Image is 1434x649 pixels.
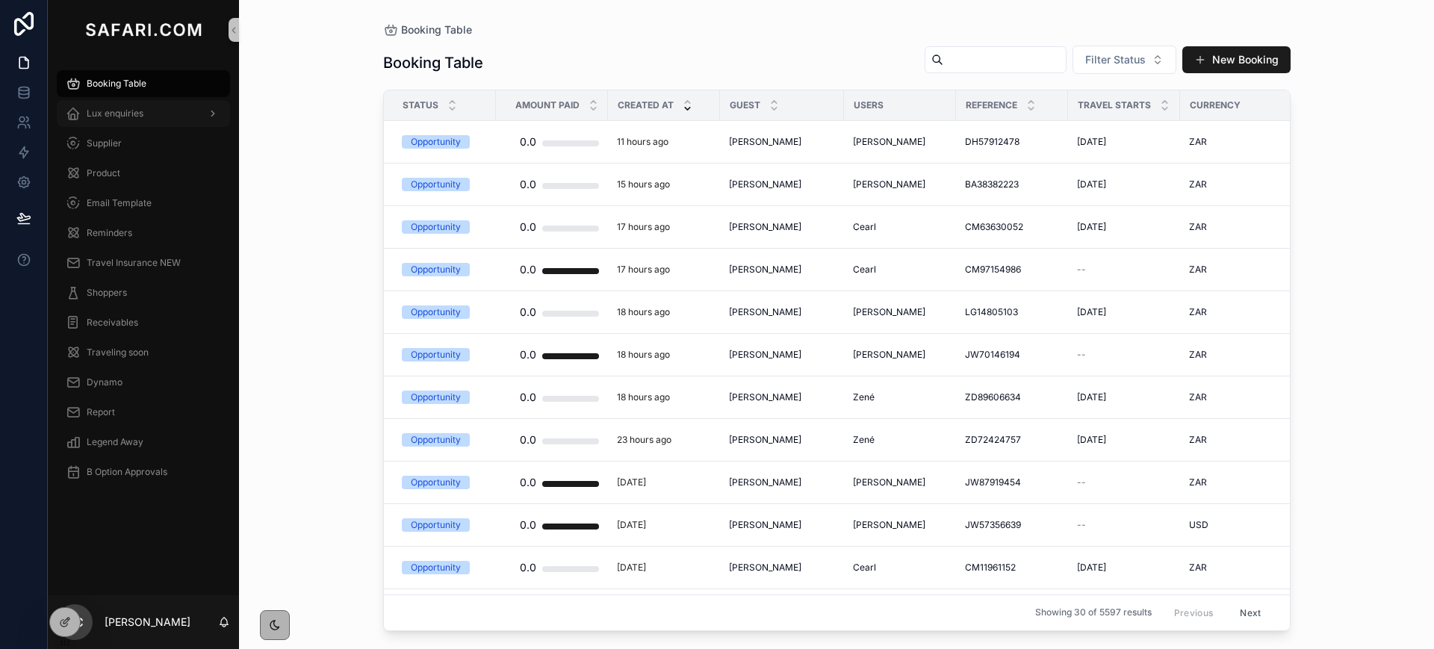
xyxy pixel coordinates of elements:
[729,221,801,233] span: [PERSON_NAME]
[729,519,801,531] span: [PERSON_NAME]
[87,466,167,478] span: B Option Approvals
[1189,391,1207,403] span: ZAR
[729,391,801,403] span: [PERSON_NAME]
[1182,46,1291,73] button: New Booking
[57,429,230,456] a: Legend Away
[505,255,599,285] a: 0.0
[403,99,438,111] span: Status
[617,519,646,531] p: [DATE]
[853,221,947,233] a: Cearl
[965,178,1019,190] span: BA38382223
[57,160,230,187] a: Product
[87,78,146,90] span: Booking Table
[617,264,670,276] p: 17 hours ago
[87,436,143,448] span: Legend Away
[402,305,487,319] a: Opportunity
[57,220,230,246] a: Reminders
[520,127,536,157] div: 0.0
[402,220,487,234] a: Opportunity
[617,434,671,446] p: 23 hours ago
[411,348,461,361] div: Opportunity
[48,60,239,505] div: scrollable content
[401,22,472,37] span: Booking Table
[729,136,835,148] a: [PERSON_NAME]
[1077,391,1171,403] a: [DATE]
[965,562,1016,574] span: CM11961152
[854,99,884,111] span: Users
[87,376,122,388] span: Dynamo
[1077,476,1171,488] a: --
[617,221,670,233] p: 17 hours ago
[57,190,230,217] a: Email Template
[1189,519,1283,531] a: USD
[520,297,536,327] div: 0.0
[965,476,1021,488] span: JW87919454
[965,434,1059,446] a: ZD72424757
[965,306,1059,318] a: LG14805103
[411,220,461,234] div: Opportunity
[505,468,599,497] a: 0.0
[617,391,711,403] a: 18 hours ago
[505,127,599,157] a: 0.0
[1077,519,1086,531] span: --
[1077,349,1086,361] span: --
[617,221,711,233] a: 17 hours ago
[402,476,487,489] a: Opportunity
[411,178,461,191] div: Opportunity
[520,553,536,583] div: 0.0
[853,519,925,531] span: [PERSON_NAME]
[57,100,230,127] a: Lux enquiries
[57,70,230,97] a: Booking Table
[402,518,487,532] a: Opportunity
[853,178,925,190] span: [PERSON_NAME]
[1189,476,1283,488] a: ZAR
[505,510,599,540] a: 0.0
[965,136,1059,148] a: DH57912478
[402,561,487,574] a: Opportunity
[965,391,1059,403] a: ZD89606634
[82,18,205,42] img: App logo
[853,264,876,276] span: Cearl
[617,562,646,574] p: [DATE]
[520,510,536,540] div: 0.0
[520,170,536,199] div: 0.0
[1077,434,1106,446] span: [DATE]
[853,562,947,574] a: Cearl
[965,391,1021,403] span: ZD89606634
[1077,136,1106,148] span: [DATE]
[729,434,835,446] a: [PERSON_NAME]
[411,391,461,404] div: Opportunity
[520,340,536,370] div: 0.0
[87,197,152,209] span: Email Template
[515,99,580,111] span: Amount Paid
[505,297,599,327] a: 0.0
[853,349,925,361] span: [PERSON_NAME]
[729,221,835,233] a: [PERSON_NAME]
[729,178,835,190] a: [PERSON_NAME]
[617,349,670,361] p: 18 hours ago
[617,519,711,531] a: [DATE]
[105,615,190,630] p: [PERSON_NAME]
[411,433,461,447] div: Opportunity
[965,562,1059,574] a: CM11961152
[729,519,835,531] a: [PERSON_NAME]
[965,349,1059,361] a: JW70146194
[1085,52,1146,67] span: Filter Status
[965,349,1020,361] span: JW70146194
[853,434,875,446] span: Zené
[853,136,947,148] a: [PERSON_NAME]
[1077,434,1171,446] a: [DATE]
[1229,601,1271,624] button: Next
[1189,562,1283,574] a: ZAR
[1189,136,1283,148] a: ZAR
[1077,349,1171,361] a: --
[729,264,801,276] span: [PERSON_NAME]
[402,348,487,361] a: Opportunity
[1189,136,1207,148] span: ZAR
[729,349,801,361] span: [PERSON_NAME]
[402,178,487,191] a: Opportunity
[617,349,711,361] a: 18 hours ago
[853,264,947,276] a: Cearl
[87,287,127,299] span: Shoppers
